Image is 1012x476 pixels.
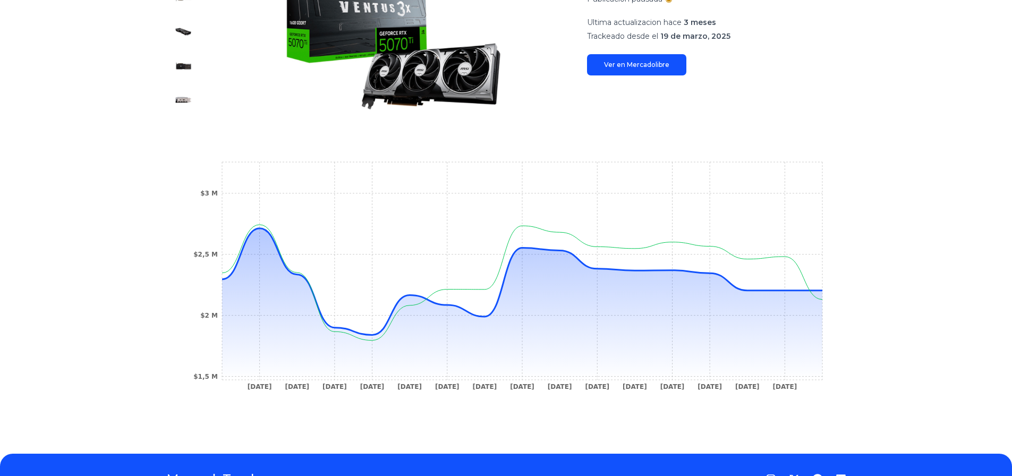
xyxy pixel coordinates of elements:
[175,57,192,74] img: Tarjeta De Video Msi Rtx 5070 Ti Ventus 3x Oc 16g Gddr7
[200,312,218,319] tspan: $2 M
[360,383,384,390] tspan: [DATE]
[660,383,684,390] tspan: [DATE]
[684,18,716,27] span: 3 meses
[247,383,271,390] tspan: [DATE]
[175,91,192,108] img: Tarjeta De Video Msi Rtx 5070 Ti Ventus 3x Oc 16g Gddr7
[735,383,759,390] tspan: [DATE]
[587,18,682,27] span: Ultima actualizacion hace
[587,54,686,75] a: Ver en Mercadolibre
[510,383,534,390] tspan: [DATE]
[193,373,218,380] tspan: $1,5 M
[585,383,609,390] tspan: [DATE]
[660,31,730,41] span: 19 de marzo, 2025
[547,383,572,390] tspan: [DATE]
[772,383,797,390] tspan: [DATE]
[285,383,309,390] tspan: [DATE]
[623,383,647,390] tspan: [DATE]
[698,383,722,390] tspan: [DATE]
[175,23,192,40] img: Tarjeta De Video Msi Rtx 5070 Ti Ventus 3x Oc 16g Gddr7
[472,383,497,390] tspan: [DATE]
[397,383,422,390] tspan: [DATE]
[435,383,459,390] tspan: [DATE]
[322,383,347,390] tspan: [DATE]
[200,190,218,197] tspan: $3 M
[193,251,218,258] tspan: $2,5 M
[587,31,658,41] span: Trackeado desde el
